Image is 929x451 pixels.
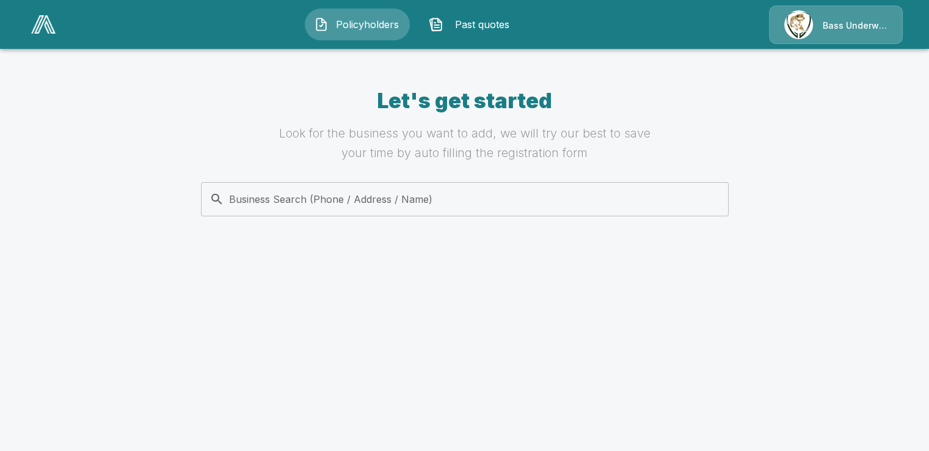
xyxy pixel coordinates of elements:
span: Past quotes [448,17,516,32]
img: Policyholders Icon [314,17,329,32]
button: Past quotes IconPast quotes [420,9,525,40]
iframe: Chat Widget [868,392,929,451]
h4: Let's get started [271,88,658,114]
img: Past quotes Icon [429,17,443,32]
h6: Look for the business you want to add, we will try our best to save your time by auto filling the... [271,123,658,163]
img: AA Logo [31,15,56,34]
button: Policyholders IconPolicyholders [305,9,410,40]
span: Policyholders [333,17,401,32]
